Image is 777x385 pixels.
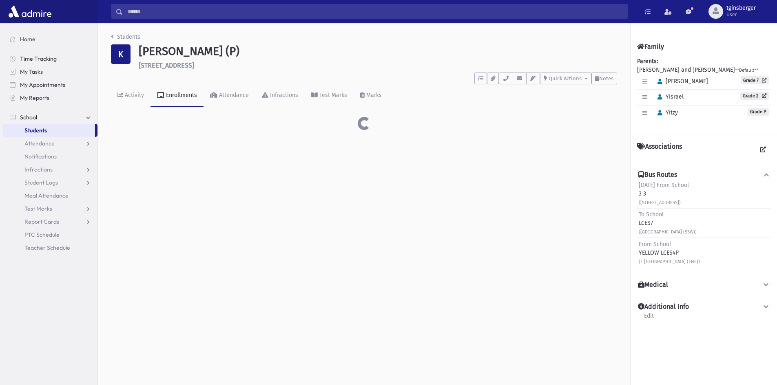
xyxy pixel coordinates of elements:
span: Students [24,127,47,134]
span: School [20,114,37,121]
span: Infractions [24,166,53,173]
a: Time Tracking [3,52,97,65]
div: Enrollments [164,92,197,99]
span: Notifications [24,153,57,160]
span: To School [639,211,664,218]
span: Attendance [24,140,55,147]
span: My Tasks [20,68,43,75]
span: tginsberger [726,5,756,11]
a: Students [3,124,95,137]
span: Student Logs [24,179,58,186]
div: LCES7 [639,210,697,236]
a: My Appointments [3,78,97,91]
h4: Family [637,43,664,51]
button: Quick Actions [540,73,591,84]
a: Attendance [204,84,255,107]
button: Bus Routes [637,171,770,179]
span: Meal Attendance [24,192,69,199]
span: PTC Schedule [24,231,60,238]
a: Notifications [3,150,97,163]
b: Parents: [637,58,658,65]
div: 3 3 [639,181,689,207]
button: Additional Info [637,303,770,311]
div: Attendance [217,92,249,99]
small: ([STREET_ADDRESS]) [639,200,681,205]
span: Yitzy [654,109,678,116]
a: Home [3,33,97,46]
span: Grade P [748,108,769,116]
span: Notes [599,75,613,81]
span: Time Tracking [20,55,57,62]
a: Test Marks [3,202,97,215]
a: Student Logs [3,176,97,189]
a: Infractions [3,163,97,176]
nav: breadcrumb [111,33,140,44]
a: My Tasks [3,65,97,78]
div: YELLOW LCES4P [639,240,700,266]
a: Meal Attendance [3,189,97,202]
h4: Associations [637,143,682,157]
span: [PERSON_NAME] [654,78,708,85]
span: Yisrael [654,93,684,100]
span: Teacher Schedule [24,244,70,251]
h1: [PERSON_NAME] (P) [139,44,617,58]
span: My Appointments [20,81,65,88]
a: Edit [644,311,654,326]
a: Grade 7 [741,76,769,84]
div: Test Marks [318,92,347,99]
button: Notes [591,73,617,84]
h6: [STREET_ADDRESS] [139,62,617,69]
span: Test Marks [24,205,52,212]
a: Attendance [3,137,97,150]
a: My Reports [3,91,97,104]
h4: Bus Routes [638,171,677,179]
div: Marks [365,92,382,99]
span: Report Cards [24,218,59,225]
button: Medical [637,281,770,289]
span: Quick Actions [549,75,582,81]
a: Enrollments [151,84,204,107]
img: AdmirePro [7,3,53,20]
span: My Reports [20,94,49,101]
input: Search [123,4,628,19]
a: PTC Schedule [3,228,97,241]
a: Report Cards [3,215,97,228]
a: Grade 2 [740,92,769,100]
small: (E [GEOGRAPHIC_DATA] (ENE)) [639,259,700,264]
small: ([GEOGRAPHIC_DATA] (SSW)) [639,229,697,235]
span: User [726,11,756,18]
a: Marks [354,84,388,107]
span: From School [639,241,671,248]
span: Home [20,35,35,43]
a: Activity [111,84,151,107]
a: School [3,111,97,124]
div: Infractions [268,92,298,99]
a: View all Associations [756,143,770,157]
span: [DATE] From School [639,182,689,189]
a: Students [111,33,140,40]
a: Teacher Schedule [3,241,97,254]
div: [PERSON_NAME] and [PERSON_NAME] [637,57,770,129]
h4: Additional Info [638,303,689,311]
div: K [111,44,131,64]
div: Activity [123,92,144,99]
h4: Medical [638,281,668,289]
a: Infractions [255,84,305,107]
a: Test Marks [305,84,354,107]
